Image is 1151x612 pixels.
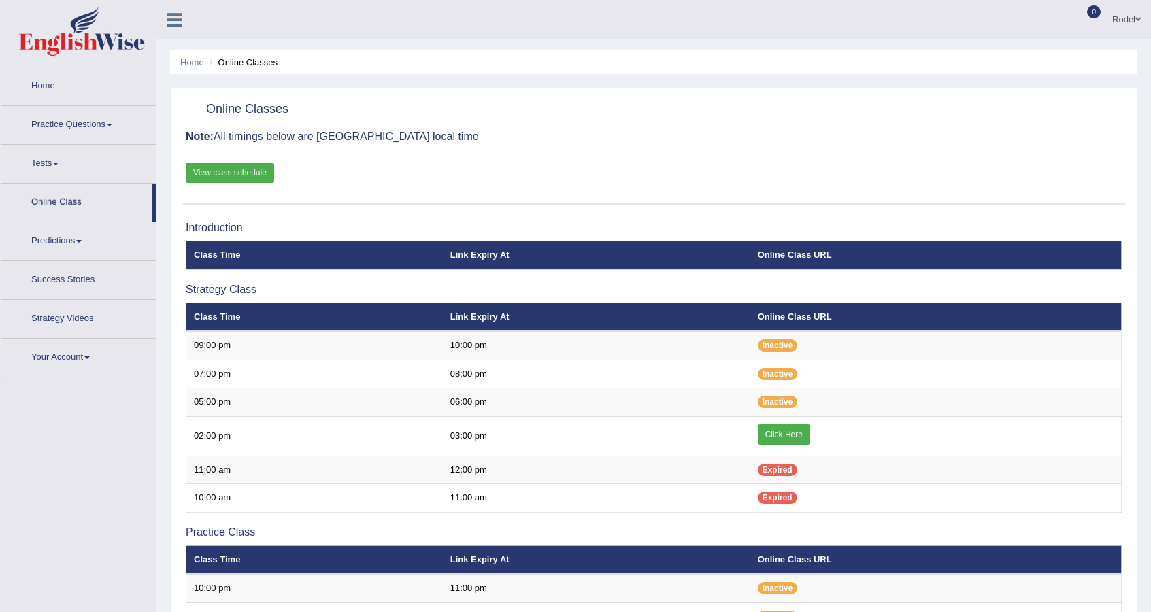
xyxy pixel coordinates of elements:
[750,545,1122,574] th: Online Class URL
[758,582,798,594] span: Inactive
[186,131,214,142] b: Note:
[758,368,798,380] span: Inactive
[186,388,443,417] td: 05:00 pm
[186,360,443,388] td: 07:00 pm
[443,241,750,269] th: Link Expiry At
[1087,5,1101,18] span: 0
[206,56,278,69] li: Online Classes
[186,284,1122,296] h3: Strategy Class
[443,545,750,574] th: Link Expiry At
[1,261,156,295] a: Success Stories
[1,222,156,256] a: Predictions
[186,163,274,183] a: View class schedule
[186,99,288,120] h2: Online Classes
[443,331,750,360] td: 10:00 pm
[180,57,204,67] a: Home
[758,396,798,408] span: Inactive
[186,574,443,602] td: 10:00 pm
[443,456,750,484] td: 12:00 pm
[443,574,750,602] td: 11:00 pm
[186,241,443,269] th: Class Time
[443,303,750,331] th: Link Expiry At
[443,484,750,513] td: 11:00 am
[1,106,156,140] a: Practice Questions
[1,145,156,179] a: Tests
[443,416,750,456] td: 03:00 pm
[1,67,156,101] a: Home
[186,484,443,513] td: 10:00 am
[186,526,1122,539] h3: Practice Class
[750,303,1122,331] th: Online Class URL
[758,492,797,504] span: Expired
[186,416,443,456] td: 02:00 pm
[186,456,443,484] td: 11:00 am
[186,545,443,574] th: Class Time
[750,241,1122,269] th: Online Class URL
[758,464,797,476] span: Expired
[758,424,810,445] a: Click Here
[186,303,443,331] th: Class Time
[758,339,798,352] span: Inactive
[1,184,152,218] a: Online Class
[186,331,443,360] td: 09:00 pm
[1,300,156,334] a: Strategy Videos
[443,388,750,417] td: 06:00 pm
[1,339,156,373] a: Your Account
[186,222,1122,234] h3: Introduction
[443,360,750,388] td: 08:00 pm
[186,131,1122,143] h3: All timings below are [GEOGRAPHIC_DATA] local time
